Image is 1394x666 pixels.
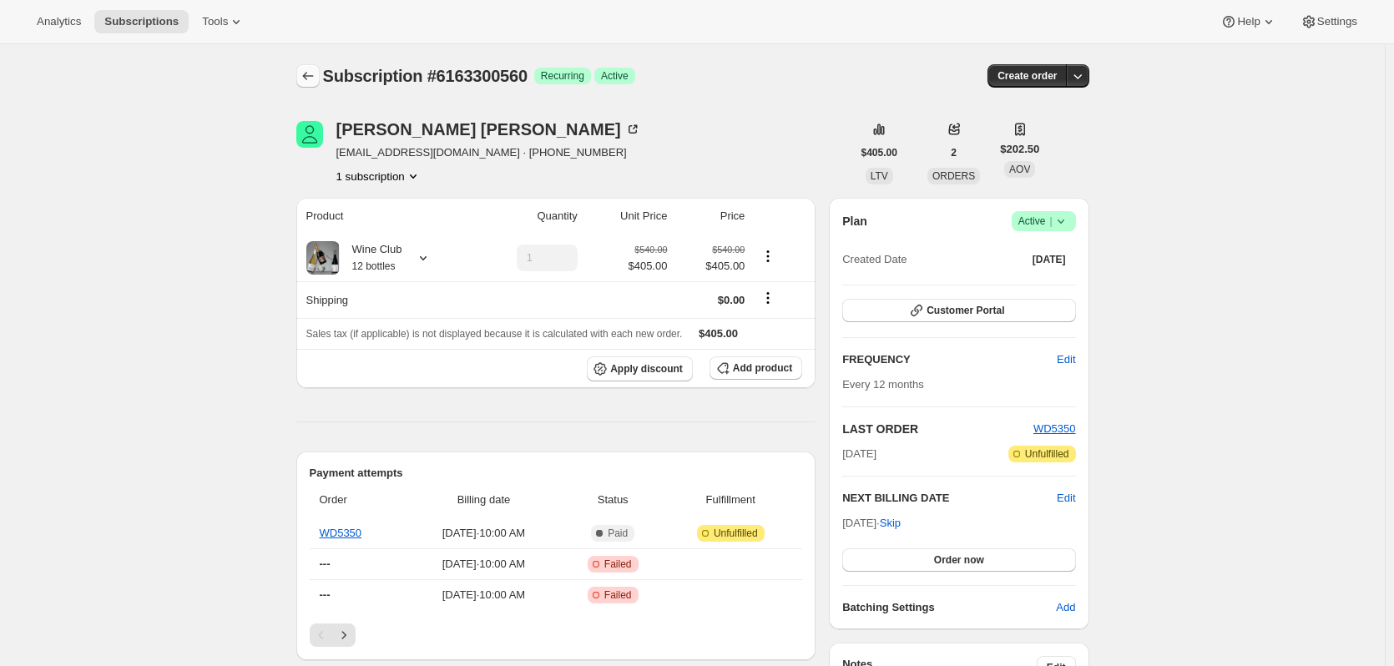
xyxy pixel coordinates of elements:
[296,198,471,235] th: Product
[583,198,673,235] th: Unit Price
[411,587,557,603] span: [DATE] · 10:00 AM
[610,362,683,376] span: Apply discount
[861,146,897,159] span: $405.00
[296,281,471,318] th: Shipping
[1057,351,1075,368] span: Edit
[755,289,781,307] button: Shipping actions
[541,69,584,83] span: Recurring
[712,245,745,255] small: $540.00
[1210,10,1286,33] button: Help
[336,121,641,138] div: [PERSON_NAME] [PERSON_NAME]
[1047,346,1085,373] button: Edit
[951,146,957,159] span: 2
[306,328,683,340] span: Sales tax (if applicable) is not displayed because it is calculated with each new order.
[941,141,967,164] button: 2
[1025,447,1069,461] span: Unfulfilled
[672,198,750,235] th: Price
[192,10,255,33] button: Tools
[604,558,632,571] span: Failed
[851,141,907,164] button: $405.00
[927,304,1004,317] span: Customer Portal
[1033,253,1066,266] span: [DATE]
[1290,10,1367,33] button: Settings
[634,245,667,255] small: $540.00
[1056,599,1075,616] span: Add
[669,492,792,508] span: Fulfillment
[320,527,362,539] a: WD5350
[842,599,1056,616] h6: Batching Settings
[336,144,641,161] span: [EMAIL_ADDRESS][DOMAIN_NAME] · [PHONE_NUMBER]
[310,482,406,518] th: Order
[987,64,1067,88] button: Create order
[587,356,693,381] button: Apply discount
[628,258,667,275] span: $405.00
[604,588,632,602] span: Failed
[320,588,331,601] span: ---
[842,446,876,462] span: [DATE]
[871,170,888,182] span: LTV
[340,241,402,275] div: Wine Club
[310,623,803,647] nav: Pagination
[842,213,867,230] h2: Plan
[733,361,792,375] span: Add product
[842,421,1033,437] h2: LAST ORDER
[932,170,975,182] span: ORDERS
[842,351,1057,368] h2: FREQUENCY
[934,553,984,567] span: Order now
[320,558,331,570] span: ---
[677,258,745,275] span: $405.00
[1018,213,1069,230] span: Active
[1049,214,1052,228] span: |
[842,517,901,529] span: [DATE] ·
[718,294,745,306] span: $0.00
[842,490,1057,507] h2: NEXT BILLING DATE
[296,64,320,88] button: Subscriptions
[306,241,340,275] img: product img
[998,69,1057,83] span: Create order
[94,10,189,33] button: Subscriptions
[1317,15,1357,28] span: Settings
[710,356,802,380] button: Add product
[37,15,81,28] span: Analytics
[336,168,422,184] button: Product actions
[1033,421,1076,437] button: WD5350
[296,121,323,148] span: Georgina Grilli
[1046,594,1085,621] button: Add
[1009,164,1030,175] span: AOV
[567,492,659,508] span: Status
[755,247,781,265] button: Product actions
[601,69,629,83] span: Active
[411,492,557,508] span: Billing date
[411,525,557,542] span: [DATE] · 10:00 AM
[1237,15,1260,28] span: Help
[699,327,738,340] span: $405.00
[352,260,396,272] small: 12 bottles
[202,15,228,28] span: Tools
[842,548,1075,572] button: Order now
[471,198,583,235] th: Quantity
[714,527,758,540] span: Unfulfilled
[608,527,628,540] span: Paid
[842,251,907,268] span: Created Date
[842,378,924,391] span: Every 12 months
[842,299,1075,322] button: Customer Portal
[1033,422,1076,435] a: WD5350
[411,556,557,573] span: [DATE] · 10:00 AM
[104,15,179,28] span: Subscriptions
[310,465,803,482] h2: Payment attempts
[1057,490,1075,507] button: Edit
[870,510,911,537] button: Skip
[1000,141,1039,158] span: $202.50
[27,10,91,33] button: Analytics
[880,515,901,532] span: Skip
[1023,248,1076,271] button: [DATE]
[323,67,528,85] span: Subscription #6163300560
[332,623,356,647] button: Next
